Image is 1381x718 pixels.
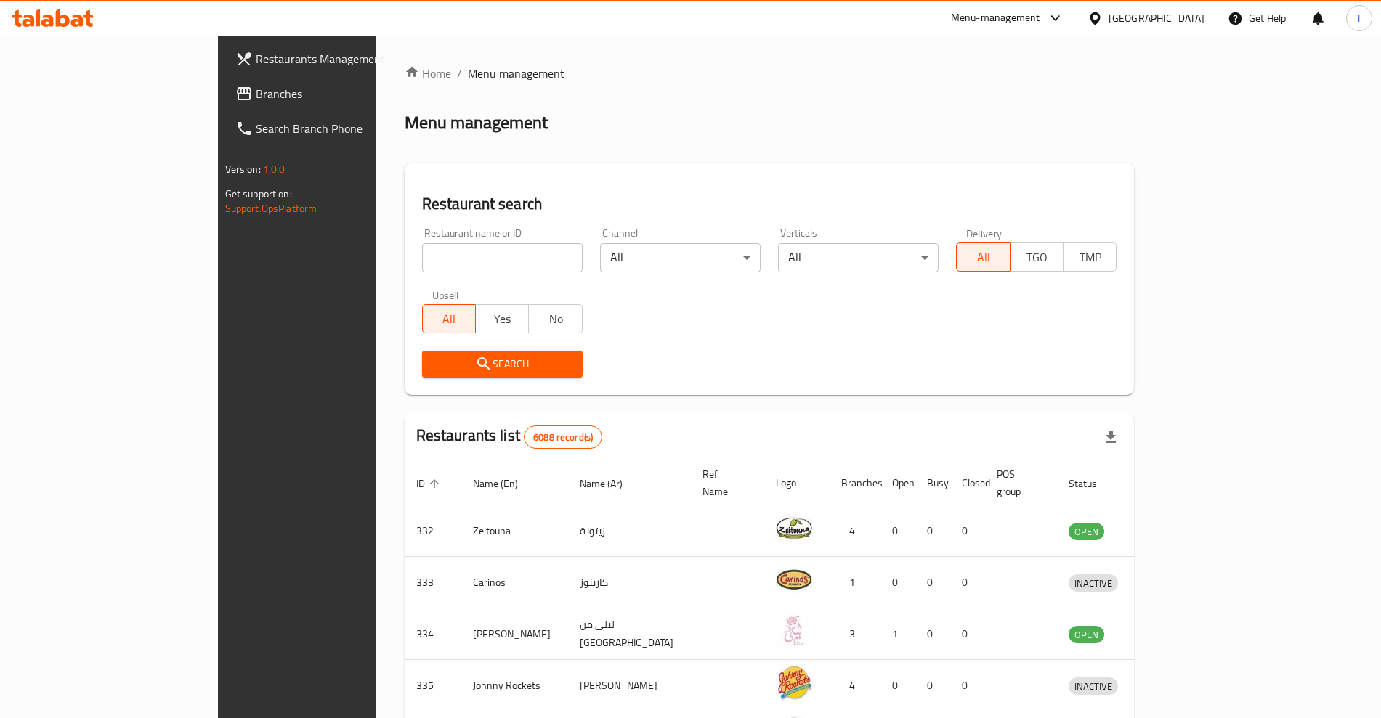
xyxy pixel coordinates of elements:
td: 0 [915,608,950,660]
td: 4 [830,505,880,557]
span: POS group [997,465,1040,500]
td: 0 [880,660,915,711]
div: OPEN [1069,626,1104,643]
span: No [535,309,576,330]
td: 1 [830,557,880,608]
span: Name (En) [473,475,537,492]
button: All [956,242,1010,272]
th: Branches [830,461,880,505]
span: ID [416,475,444,492]
td: 0 [915,557,950,608]
img: Zeitouna [776,510,812,546]
span: All [429,309,470,330]
span: OPEN [1069,523,1104,540]
label: Delivery [966,228,1003,238]
h2: Restaurant search [422,193,1117,215]
td: كارينوز [568,557,691,608]
nav: breadcrumb [405,65,1135,82]
td: زيتونة [568,505,691,557]
span: Search [434,355,571,373]
button: TMP [1063,242,1117,272]
button: Yes [475,304,529,333]
td: 0 [915,505,950,557]
span: Yes [482,309,523,330]
span: INACTIVE [1069,678,1118,695]
td: ليلى من [GEOGRAPHIC_DATA] [568,608,691,660]
th: Open [880,461,915,505]
div: All [778,243,939,272]
span: Version: [225,160,261,179]
td: 0 [880,505,915,557]
a: Branches [224,76,448,111]
span: Get support on: [225,184,292,203]
th: Closed [950,461,985,505]
td: 0 [880,557,915,608]
span: Branches [256,85,437,102]
td: 0 [915,660,950,711]
td: 0 [950,608,985,660]
span: T [1356,10,1361,26]
span: OPEN [1069,627,1104,643]
a: Support.OpsPlatform [225,199,317,218]
img: Johnny Rockets [776,664,812,701]
div: All [600,243,761,272]
span: Name (Ar) [580,475,641,492]
td: Carinos [461,557,568,608]
div: OPEN [1069,523,1104,540]
span: INACTIVE [1069,575,1118,592]
img: Leila Min Lebnan [776,613,812,649]
button: All [422,304,476,333]
h2: Restaurants list [416,425,603,449]
button: Search [422,351,583,378]
li: / [457,65,462,82]
span: Restaurants Management [256,50,437,68]
td: [PERSON_NAME] [568,660,691,711]
div: [GEOGRAPHIC_DATA] [1109,10,1204,26]
input: Search for restaurant name or ID.. [422,243,583,272]
a: Search Branch Phone [224,111,448,146]
td: Zeitouna [461,505,568,557]
div: Total records count [524,425,602,449]
td: 1 [880,608,915,660]
span: Ref. Name [702,465,747,500]
td: 0 [950,557,985,608]
div: Menu-management [951,9,1040,27]
label: Upsell [432,290,459,300]
span: All [963,247,1004,268]
td: 3 [830,608,880,660]
h2: Menu management [405,111,548,134]
span: Search Branch Phone [256,120,437,137]
td: 4 [830,660,880,711]
th: Busy [915,461,950,505]
div: Export file [1093,420,1128,454]
span: TMP [1069,247,1111,268]
span: Menu management [468,65,564,82]
button: No [528,304,582,333]
a: Restaurants Management [224,41,448,76]
img: Carinos [776,561,812,597]
span: 6088 record(s) [525,431,602,444]
th: Logo [764,461,830,505]
td: [PERSON_NAME] [461,608,568,660]
td: 0 [950,505,985,557]
td: 0 [950,660,985,711]
span: Status [1069,475,1116,492]
td: Johnny Rockets [461,660,568,711]
span: TGO [1016,247,1058,268]
button: TGO [1010,242,1064,272]
span: 1.0.0 [263,160,285,179]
